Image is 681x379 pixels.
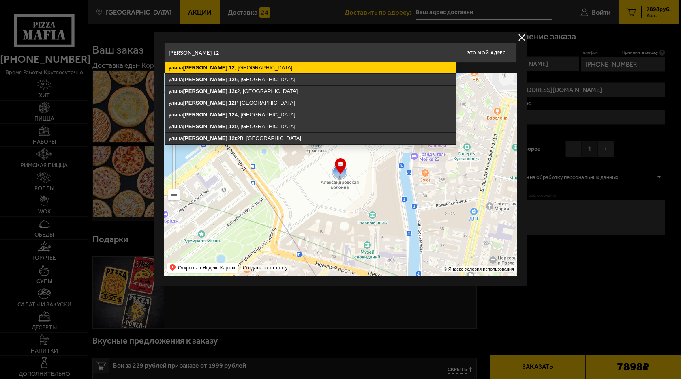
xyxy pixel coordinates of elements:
ymaps: 12 [229,135,234,141]
ymaps: улица , 6, [GEOGRAPHIC_DATA] [165,74,456,85]
ymaps: улица , 4, [GEOGRAPHIC_DATA] [165,109,456,121]
a: Создать свою карту [241,265,289,271]
ymaps: © Яндекс [444,267,463,271]
ymaps: улица , к2В, [GEOGRAPHIC_DATA] [165,133,456,144]
ymaps: улица , , [GEOGRAPHIC_DATA] [165,62,456,73]
ymaps: улица , 0, [GEOGRAPHIC_DATA] [165,121,456,132]
ymaps: 12 [229,65,234,71]
ymaps: [PERSON_NAME] [183,76,227,82]
ymaps: 12 [229,123,234,129]
ymaps: 12 [229,88,234,94]
ymaps: Открыть в Яндекс.Картах [167,263,238,273]
ymaps: 12 [229,112,234,118]
button: delivery type [517,32,527,43]
ymaps: 12 [229,76,234,82]
p: Укажите дом на карте или в поле ввода [164,65,278,71]
ymaps: 12 [229,100,234,106]
ymaps: [PERSON_NAME] [183,123,227,129]
ymaps: [PERSON_NAME] [183,65,227,71]
button: Это мой адрес [456,43,517,63]
input: Введите адрес доставки [164,43,456,63]
ymaps: улица , к2, [GEOGRAPHIC_DATA] [165,86,456,97]
ymaps: Открыть в Яндекс.Картах [178,263,236,273]
ymaps: улица , Р, [GEOGRAPHIC_DATA] [165,97,456,109]
ymaps: [PERSON_NAME] [183,100,227,106]
ymaps: [PERSON_NAME] [183,135,227,141]
ymaps: [PERSON_NAME] [183,88,227,94]
a: Условия использования [465,267,514,271]
ymaps: [PERSON_NAME] [183,112,227,118]
span: Это мой адрес [467,50,506,56]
